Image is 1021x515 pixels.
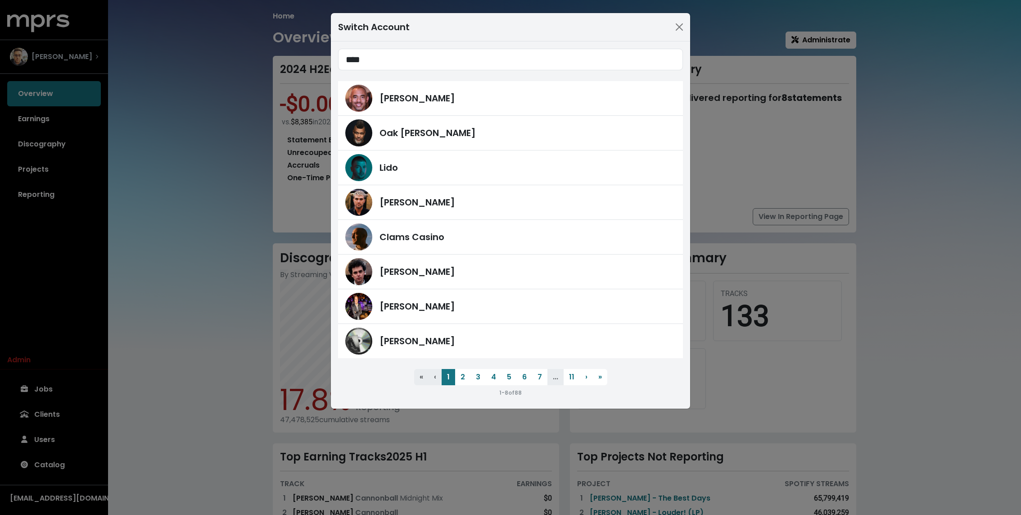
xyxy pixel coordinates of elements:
span: [PERSON_NAME] [379,91,455,105]
button: 7 [532,369,547,385]
a: Harvey Mason Jr[PERSON_NAME] [338,81,683,116]
span: » [598,372,602,382]
a: Ike Beatz[PERSON_NAME] [338,324,683,358]
img: Andrew Dawson [345,293,372,320]
input: Search accounts [338,49,683,70]
img: Clams Casino [345,223,372,251]
button: 5 [501,369,517,385]
img: Ike Beatz [345,328,372,355]
small: 1 - 8 of 88 [499,389,522,397]
button: 4 [486,369,501,385]
button: 6 [517,369,532,385]
span: [PERSON_NAME] [379,265,455,278]
button: 1 [442,369,455,385]
img: Fred Gibson [345,189,372,216]
img: James Ford [345,258,372,285]
span: › [585,372,587,382]
button: 3 [470,369,486,385]
span: Lido [379,161,398,174]
span: Clams Casino [379,230,444,244]
a: James Ford[PERSON_NAME] [338,255,683,289]
img: Lido [345,154,372,181]
a: LidoLido [338,150,683,185]
div: Switch Account [338,20,410,34]
span: [PERSON_NAME] [379,196,455,209]
img: Harvey Mason Jr [345,85,372,112]
a: Oak FelderOak [PERSON_NAME] [338,116,683,150]
img: Oak Felder [345,119,372,146]
a: Clams CasinoClams Casino [338,220,683,255]
button: 11 [564,369,580,385]
span: Oak [PERSON_NAME] [379,126,476,140]
a: Andrew Dawson[PERSON_NAME] [338,289,683,324]
button: 2 [455,369,470,385]
a: Fred Gibson[PERSON_NAME] [338,185,683,220]
span: [PERSON_NAME] [379,300,455,313]
span: [PERSON_NAME] [379,334,455,348]
button: Close [672,20,687,34]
